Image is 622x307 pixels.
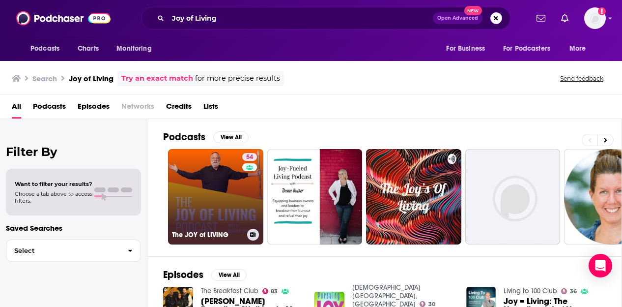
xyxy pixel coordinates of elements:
h2: Podcasts [163,131,205,143]
a: Try an exact match [121,73,193,84]
a: All [12,98,21,119]
a: Charts [71,39,105,58]
a: Credits [166,98,192,119]
span: Want to filter your results? [15,181,92,187]
h2: Episodes [163,269,203,281]
button: Send feedback [557,74,606,83]
a: Lists [203,98,218,119]
span: Logged in as LoriBecker [584,7,606,29]
button: View All [213,131,249,143]
img: Podchaser - Follow, Share and Rate Podcasts [16,9,111,28]
span: New [464,6,482,15]
button: Show profile menu [584,7,606,29]
button: Select [6,240,141,262]
a: Show notifications dropdown [557,10,572,27]
img: User Profile [584,7,606,29]
a: 83 [262,288,278,294]
a: 30 [420,301,435,307]
a: EpisodesView All [163,269,247,281]
button: open menu [563,39,598,58]
span: 54 [246,153,253,162]
svg: Add a profile image [598,7,606,15]
div: Search podcasts, credits, & more... [141,7,510,30]
span: Networks [121,98,154,119]
span: for more precise results [195,73,280,84]
span: Choose a tab above to access filters. [15,190,92,204]
span: Select [6,247,120,254]
a: The Breakfast Club [201,287,258,295]
button: open menu [439,39,497,58]
a: Living to 100 Club [504,287,557,295]
span: 83 [271,289,278,294]
span: More [569,42,586,56]
span: 36 [570,289,577,294]
button: Open AdvancedNew [433,12,482,24]
h3: The JOY of LIVING [172,231,243,239]
span: For Podcasters [503,42,550,56]
button: open menu [497,39,565,58]
button: View All [211,269,247,281]
span: Charts [78,42,99,56]
span: Podcasts [30,42,59,56]
a: 36 [561,288,577,294]
a: Episodes [78,98,110,119]
a: Show notifications dropdown [533,10,549,27]
button: open menu [24,39,72,58]
a: 54The JOY of LIVING [168,149,263,245]
a: Podcasts [33,98,66,119]
p: Saved Searches [6,223,141,233]
span: 30 [428,302,435,307]
h3: Search [32,74,57,83]
h2: Filter By [6,145,141,159]
button: open menu [110,39,164,58]
h3: Joy of Living [69,74,113,83]
div: Open Intercom Messenger [589,254,612,277]
input: Search podcasts, credits, & more... [168,10,433,26]
span: For Business [446,42,485,56]
a: PodcastsView All [163,131,249,143]
span: Open Advanced [437,16,478,21]
span: Monitoring [116,42,151,56]
a: 54 [242,153,257,161]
